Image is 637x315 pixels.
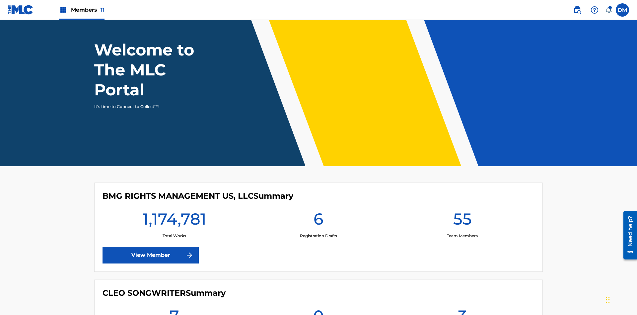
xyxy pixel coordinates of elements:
img: MLC Logo [8,5,34,15]
p: Team Members [447,233,478,239]
div: Drag [606,290,610,310]
p: Registration Drafts [300,233,337,239]
iframe: Chat Widget [604,283,637,315]
img: search [573,6,581,14]
h1: 6 [314,209,323,233]
a: Public Search [571,3,584,17]
span: 11 [101,7,105,13]
img: Top Rightsholders [59,6,67,14]
h1: 1,174,781 [143,209,206,233]
div: Help [588,3,601,17]
img: help [591,6,599,14]
img: f7272a7cc735f4ea7f67.svg [185,251,193,259]
h1: 55 [453,209,472,233]
h1: Welcome to The MLC Portal [94,40,218,100]
div: Notifications [605,7,612,13]
p: Total Works [163,233,186,239]
span: Members [71,6,105,14]
a: View Member [103,247,199,263]
div: User Menu [616,3,629,17]
iframe: Resource Center [618,208,637,263]
p: It's time to Connect to Collect™! [94,104,209,110]
h4: BMG RIGHTS MANAGEMENT US, LLC [103,191,293,201]
h4: CLEO SONGWRITER [103,288,226,298]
